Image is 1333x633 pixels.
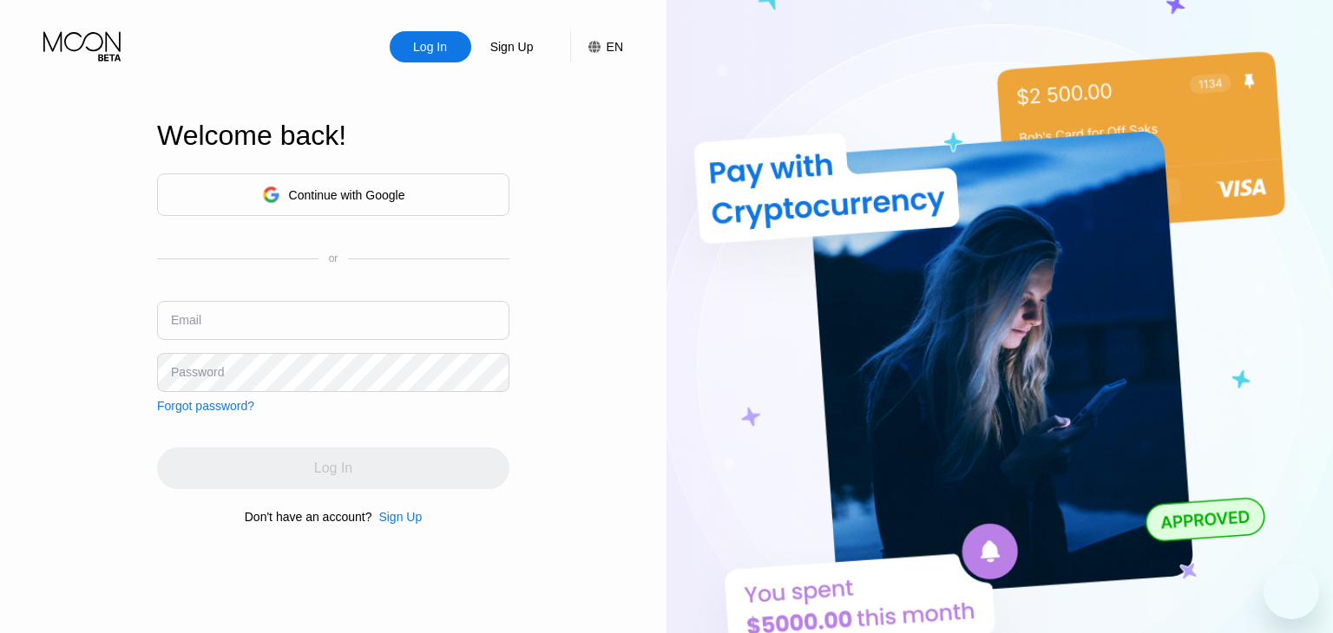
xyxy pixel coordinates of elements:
div: Don't have an account? [245,510,372,524]
div: Email [171,313,201,327]
div: Forgot password? [157,399,254,413]
div: Continue with Google [157,173,509,216]
div: Sign Up [471,31,553,62]
div: Log In [390,31,471,62]
div: Continue with Google [289,188,405,202]
div: Sign Up [371,510,422,524]
div: EN [570,31,623,62]
div: EN [607,40,623,54]
div: Sign Up [489,38,535,55]
div: Password [171,365,224,379]
div: Log In [411,38,449,55]
div: Welcome back! [157,120,509,152]
div: or [329,252,338,264]
div: Sign Up [378,510,422,524]
iframe: Button to launch messaging window [1264,564,1319,619]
